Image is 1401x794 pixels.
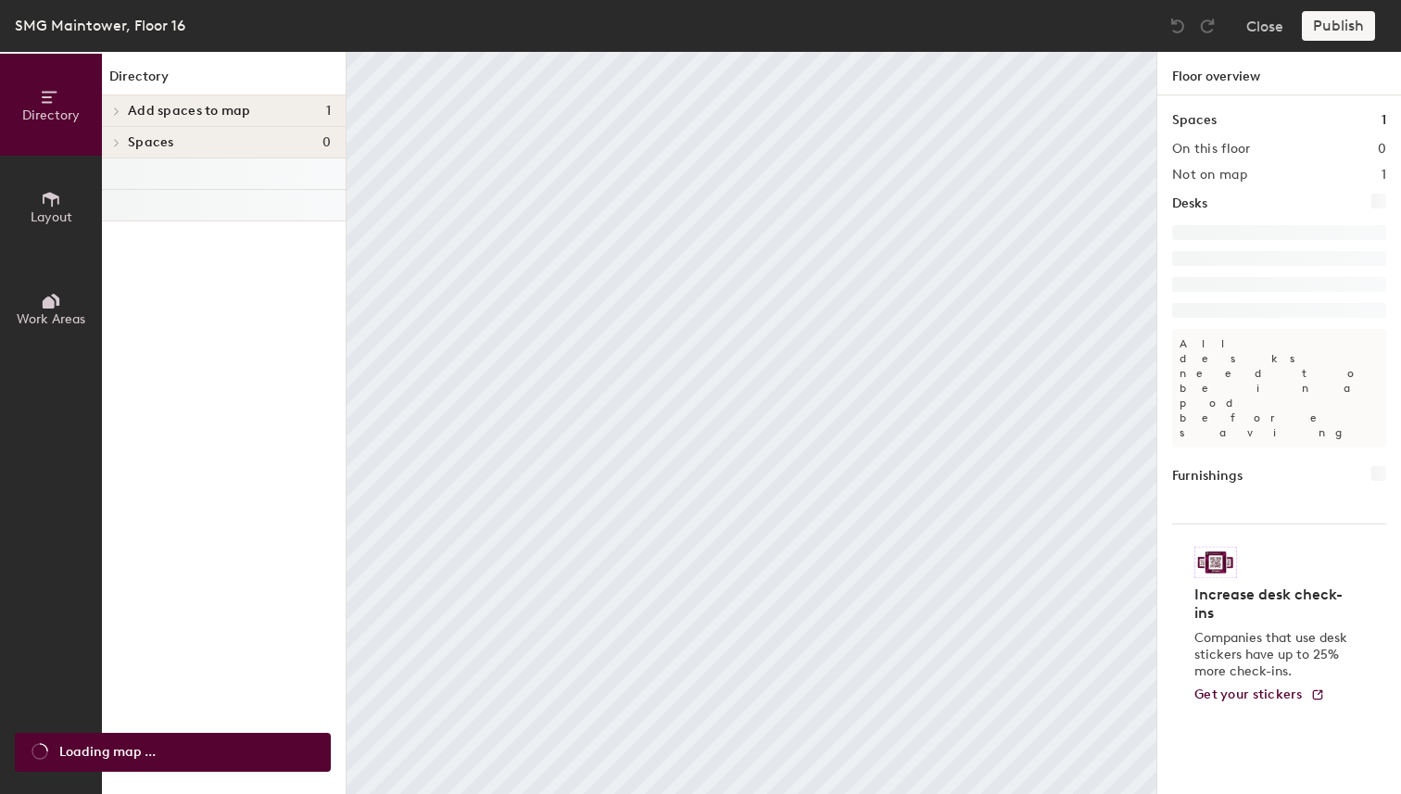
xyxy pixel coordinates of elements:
span: Spaces [128,135,174,150]
span: Add spaces to map [128,104,251,119]
img: Undo [1168,17,1187,35]
span: Layout [31,209,72,225]
h1: Directory [102,67,346,95]
div: SMG Maintower, Floor 16 [15,14,185,37]
span: Work Areas [17,311,85,327]
span: Get your stickers [1194,687,1303,702]
span: 0 [322,135,331,150]
h1: Floor overview [1157,52,1401,95]
canvas: Map [347,52,1156,794]
h4: Increase desk check-ins [1194,586,1353,623]
h1: Spaces [1172,110,1217,131]
img: Redo [1198,17,1217,35]
h1: Desks [1172,194,1207,214]
h1: 1 [1382,110,1386,131]
button: Close [1246,11,1283,41]
p: Companies that use desk stickers have up to 25% more check-ins. [1194,630,1353,680]
h1: Furnishings [1172,466,1243,486]
span: 1 [326,104,331,119]
img: Sticker logo [1194,547,1237,578]
h2: On this floor [1172,142,1251,157]
h2: Not on map [1172,168,1247,183]
h2: 0 [1378,142,1386,157]
a: Get your stickers [1194,687,1325,703]
h2: 1 [1382,168,1386,183]
span: Loading map ... [59,742,156,762]
p: All desks need to be in a pod before saving [1172,329,1386,447]
span: Directory [22,107,80,123]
